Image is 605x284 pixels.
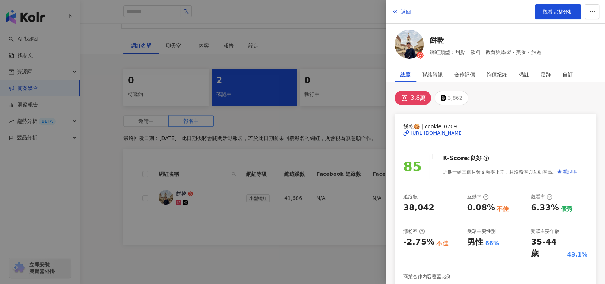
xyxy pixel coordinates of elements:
button: 返回 [392,4,411,19]
div: 受眾主要年齡 [531,228,559,235]
div: 男性 [467,236,483,248]
span: 餅乾🍪 | cookie_0709 [403,122,587,130]
div: -2.75% [403,236,434,248]
div: K-Score : [443,154,489,162]
a: [URL][DOMAIN_NAME] [403,130,587,136]
div: 自訂 [563,67,573,82]
div: 互動率 [467,194,489,200]
div: 良好 [470,154,482,162]
div: 商業合作內容覆蓋比例 [403,273,451,280]
div: 聯絡資訊 [422,67,443,82]
div: 總覽 [400,67,411,82]
div: 足跡 [541,67,551,82]
div: 66% [485,239,499,247]
div: 備註 [519,67,529,82]
div: 6.33% [531,202,559,213]
span: 網紅類型：甜點 · 飲料 · 教育與學習 · 美食 · 旅遊 [430,48,541,56]
div: 0.08% [467,202,495,213]
div: 受眾主要性別 [467,228,496,235]
a: KOL Avatar [395,30,424,61]
div: 38,042 [403,202,434,213]
div: [URL][DOMAIN_NAME] [411,130,464,136]
div: 漲粉率 [403,228,425,235]
div: 3,862 [448,93,462,103]
div: 不佳 [436,239,448,247]
button: 3.8萬 [395,91,431,105]
div: 35-44 歲 [531,236,565,259]
button: 3,862 [435,91,468,105]
div: 追蹤數 [403,194,418,200]
div: 3.8萬 [411,93,426,103]
span: 返回 [401,9,411,15]
img: KOL Avatar [395,30,424,59]
div: 優秀 [561,205,572,213]
div: 觀看率 [531,194,552,200]
a: 觀看完整分析 [535,4,581,19]
div: 85 [403,156,422,177]
span: 觀看完整分析 [543,9,573,15]
div: 詢價紀錄 [487,67,507,82]
a: 餅乾 [430,35,541,45]
button: 查看說明 [557,164,578,179]
div: 不佳 [497,205,509,213]
div: 43.1% [567,251,587,259]
div: 合作評價 [454,67,475,82]
div: 近期一到三個月發文頻率正常，且漲粉率與互動率高。 [443,164,578,179]
span: 查看說明 [557,169,578,175]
